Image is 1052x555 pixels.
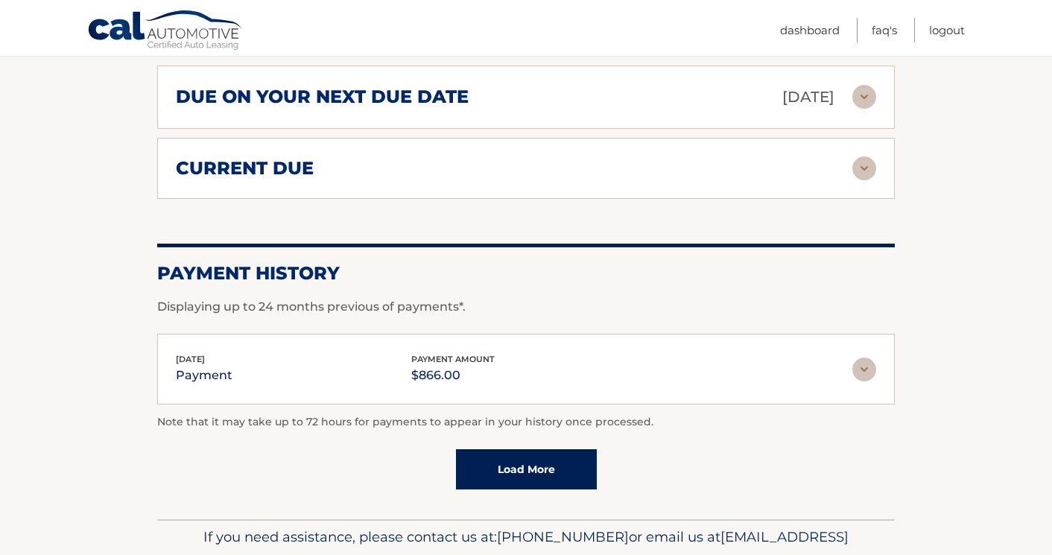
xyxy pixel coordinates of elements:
p: payment [176,365,232,386]
img: accordion-rest.svg [852,156,876,180]
a: Cal Automotive [87,10,244,53]
img: accordion-rest.svg [852,85,876,109]
a: FAQ's [872,18,897,42]
h2: due on your next due date [176,86,469,108]
a: Logout [929,18,965,42]
p: [DATE] [782,84,834,110]
span: [DATE] [176,354,205,364]
span: payment amount [411,354,495,364]
h2: current due [176,157,314,180]
a: Load More [456,449,597,489]
a: Dashboard [780,18,840,42]
p: $866.00 [411,365,495,386]
h2: Payment History [157,262,895,285]
img: accordion-rest.svg [852,358,876,381]
span: [PHONE_NUMBER] [497,528,629,545]
p: Displaying up to 24 months previous of payments*. [157,298,895,316]
p: Note that it may take up to 72 hours for payments to appear in your history once processed. [157,413,895,431]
